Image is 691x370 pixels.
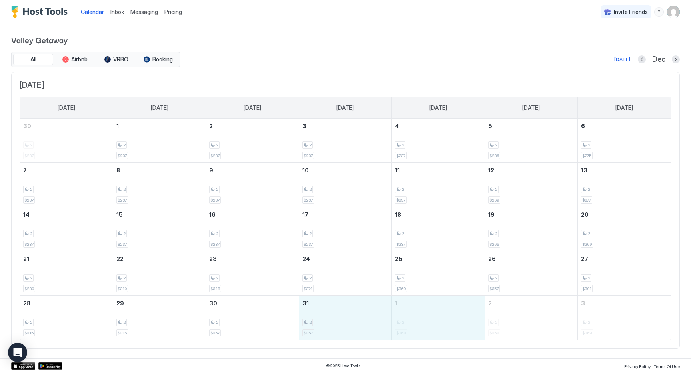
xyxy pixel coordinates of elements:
span: 2 [309,231,312,236]
span: $310 [118,286,127,291]
a: Sunday [50,97,83,119]
span: 2 [30,320,32,325]
span: 2 [488,300,492,307]
span: $237 [304,153,313,158]
span: 2 [309,275,312,281]
span: 10 [302,167,309,174]
span: $367 [304,330,313,336]
td: December 7, 2025 [20,163,113,207]
a: December 25, 2025 [392,251,484,266]
a: December 5, 2025 [485,119,577,133]
span: $275 [582,153,591,158]
td: December 27, 2025 [578,251,671,296]
span: Dec [652,55,665,64]
div: menu [654,7,664,17]
div: Open Intercom Messenger [8,343,27,362]
span: 2 [123,142,126,148]
span: 30 [23,123,31,129]
a: Friday [514,97,548,119]
span: $369 [396,286,406,291]
span: $269 [489,198,499,203]
td: December 25, 2025 [392,251,485,296]
td: December 11, 2025 [392,163,485,207]
td: December 5, 2025 [485,119,577,163]
td: December 28, 2025 [20,296,113,340]
span: $357 [489,286,499,291]
span: 25 [395,255,403,262]
span: $237 [304,198,313,203]
span: 3 [302,123,306,129]
a: Terms Of Use [654,362,680,370]
span: 4 [395,123,399,129]
span: 20 [581,211,589,218]
button: [DATE] [613,55,631,64]
span: [DATE] [58,104,75,111]
span: $301 [582,286,591,291]
td: December 18, 2025 [392,207,485,251]
span: 14 [23,211,30,218]
a: Wednesday [328,97,362,119]
a: December 3, 2025 [299,119,391,133]
span: $237 [396,242,405,247]
div: Host Tools Logo [11,6,71,18]
span: 18 [395,211,401,218]
td: December 13, 2025 [578,163,671,207]
span: $277 [582,198,591,203]
span: Pricing [164,8,182,16]
span: Terms Of Use [654,364,680,369]
span: 2 [495,231,497,236]
span: 9 [209,167,213,174]
span: 2 [402,275,404,281]
td: December 14, 2025 [20,207,113,251]
td: December 10, 2025 [299,163,391,207]
span: Booking [152,56,173,63]
a: Tuesday [236,97,269,119]
div: [DATE] [614,56,630,63]
a: Thursday [421,97,455,119]
span: 23 [209,255,217,262]
a: December 28, 2025 [20,296,113,311]
span: 2 [123,320,126,325]
span: 24 [302,255,310,262]
a: December 13, 2025 [578,163,671,178]
span: 2 [209,123,213,129]
span: $237 [118,198,127,203]
a: December 22, 2025 [113,251,206,266]
span: $237 [210,242,220,247]
td: December 6, 2025 [578,119,671,163]
span: $315 [24,330,34,336]
span: 1 [116,123,119,129]
span: [DATE] [615,104,633,111]
span: 27 [581,255,588,262]
td: January 2, 2026 [485,296,577,340]
span: 2 [402,142,404,148]
span: 2 [30,275,32,281]
span: 30 [209,300,217,307]
td: December 12, 2025 [485,163,577,207]
a: Inbox [110,8,124,16]
span: 2 [402,187,404,192]
a: December 6, 2025 [578,119,671,133]
span: 2 [588,275,590,281]
a: January 2, 2026 [485,296,577,311]
td: December 30, 2025 [206,296,299,340]
a: December 29, 2025 [113,296,206,311]
td: December 16, 2025 [206,207,299,251]
span: $237 [210,153,220,158]
td: December 24, 2025 [299,251,391,296]
a: December 7, 2025 [20,163,113,178]
span: 28 [23,300,30,307]
a: December 8, 2025 [113,163,206,178]
span: 2 [216,275,218,281]
a: December 10, 2025 [299,163,391,178]
span: 2 [495,275,497,281]
span: 2 [495,142,497,148]
span: Messaging [130,8,158,15]
span: 3 [581,300,585,307]
a: Monday [143,97,176,119]
td: December 23, 2025 [206,251,299,296]
span: 2 [309,187,312,192]
td: December 17, 2025 [299,207,391,251]
span: 2 [123,187,126,192]
span: 2 [588,142,590,148]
